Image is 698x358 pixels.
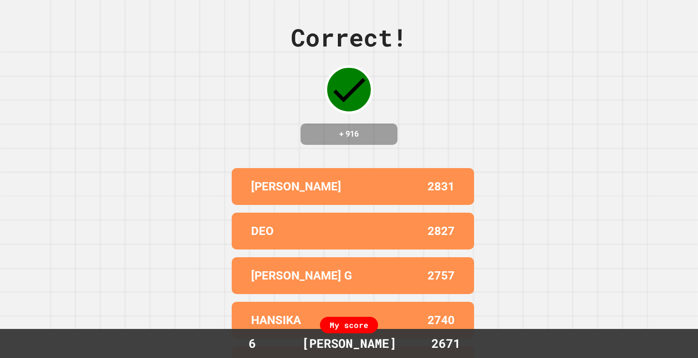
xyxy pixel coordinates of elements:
[410,334,482,353] div: 2671
[428,178,455,195] p: 2831
[310,128,388,140] h4: + 916
[251,178,341,195] p: [PERSON_NAME]
[251,267,352,284] p: [PERSON_NAME] G
[428,267,455,284] p: 2757
[292,334,406,353] div: [PERSON_NAME]
[291,19,407,56] div: Correct!
[251,311,301,329] p: HANSIKA
[428,311,455,329] p: 2740
[251,222,274,240] p: DEO
[428,222,455,240] p: 2827
[216,334,288,353] div: 6
[320,317,378,333] div: My score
